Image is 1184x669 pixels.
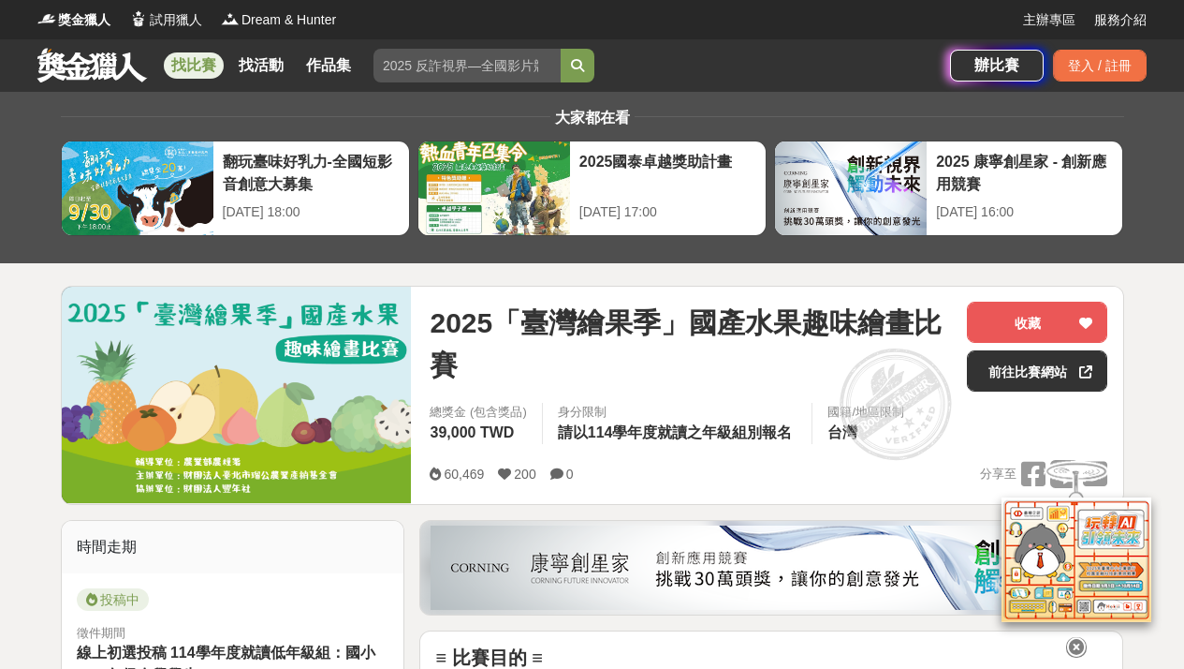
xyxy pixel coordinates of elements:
[1023,10,1075,30] a: 主辦專區
[221,10,336,30] a: LogoDream & Hunter
[223,202,400,222] div: [DATE] 18:00
[558,403,797,422] div: 身分限制
[417,141,767,236] a: 2025國泰卓越獎助計畫[DATE] 17:00
[558,424,793,440] span: 請以114學年度就讀之年級組別報名
[774,141,1123,236] a: 2025 康寧創星家 - 創新應用競賽[DATE] 16:00
[444,467,484,482] span: 60,469
[430,403,526,422] span: 總獎金 (包含獎品)
[37,9,56,28] img: Logo
[936,202,1113,222] div: [DATE] 16:00
[61,141,410,236] a: 翻玩臺味好乳力-全國短影音創意大募集[DATE] 18:00
[164,52,224,79] a: 找比賽
[129,9,148,28] img: Logo
[221,9,240,28] img: Logo
[566,467,574,482] span: 0
[1053,50,1147,82] div: 登入 / 註冊
[77,626,125,640] span: 徵件期間
[430,424,514,440] span: 39,000 TWD
[950,50,1044,82] a: 辦比賽
[1001,498,1151,622] img: d2146d9a-e6f6-4337-9592-8cefde37ba6b.png
[967,350,1107,392] a: 前往比賽網站
[967,302,1107,343] button: 收藏
[827,424,857,440] span: 台灣
[373,49,561,82] input: 2025 反詐視界—全國影片競賽
[579,151,756,193] div: 2025國泰卓越獎助計畫
[223,151,400,193] div: 翻玩臺味好乳力-全國短影音創意大募集
[241,10,336,30] span: Dream & Hunter
[430,302,952,386] span: 2025「臺灣繪果季」國產水果趣味繪畫比賽
[514,467,535,482] span: 200
[129,10,202,30] a: Logo試用獵人
[431,526,1112,610] img: be6ed63e-7b41-4cb8-917a-a53bd949b1b4.png
[231,52,291,79] a: 找活動
[77,588,149,611] span: 投稿中
[1094,10,1147,30] a: 服務介紹
[62,287,412,503] img: Cover Image
[550,110,635,126] span: 大家都在看
[936,151,1113,193] div: 2025 康寧創星家 - 創新應用競賽
[299,52,358,79] a: 作品集
[62,521,404,573] div: 時間走期
[827,403,904,422] div: 國籍/地區限制
[58,10,110,30] span: 獎金獵人
[579,202,756,222] div: [DATE] 17:00
[150,10,202,30] span: 試用獵人
[37,10,110,30] a: Logo獎金獵人
[980,460,1016,488] span: 分享至
[435,647,542,668] strong: ≡ 比賽目的 ≡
